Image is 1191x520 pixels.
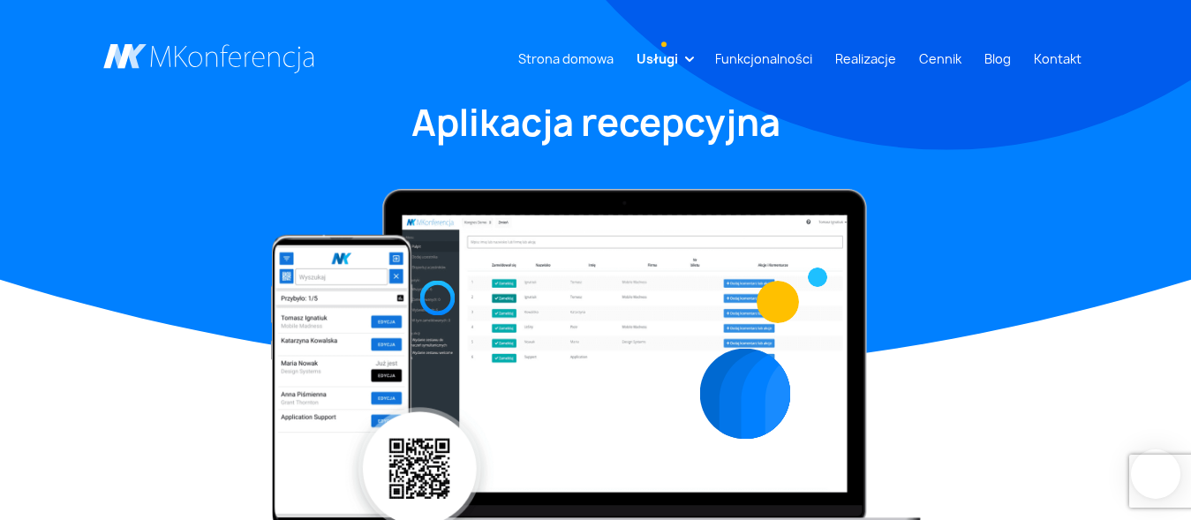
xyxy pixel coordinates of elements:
[977,42,1018,75] a: Blog
[419,281,455,316] img: Graficzny element strony
[511,42,621,75] a: Strona domowa
[807,268,826,287] img: Graficzny element strony
[629,42,685,75] a: Usługi
[708,42,819,75] a: Funkcjonalności
[699,349,790,440] img: Graficzny element strony
[912,42,969,75] a: Cennik
[1027,42,1089,75] a: Kontakt
[103,99,1089,147] h1: Aplikacja recepcyjna
[828,42,903,75] a: Realizacje
[1131,449,1180,499] iframe: Smartsupp widget button
[757,281,799,323] img: Graficzny element strony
